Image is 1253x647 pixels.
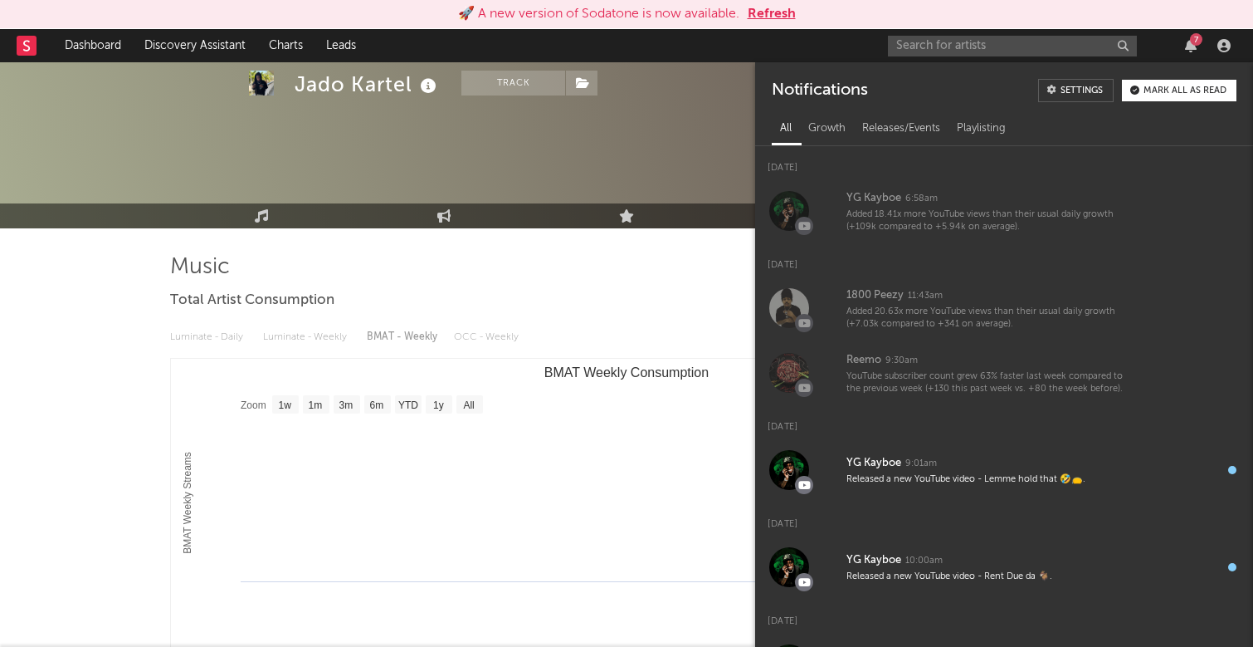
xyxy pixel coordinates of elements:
[846,453,901,473] div: YG Kayboe
[846,208,1138,234] div: Added 18.41x more YouTube views than their usual daily growth (+109k compared to +5.94k on average).
[755,276,1253,341] a: 1800 Peezy11:43amAdded 20.63x more YouTube views than their usual daily growth (+7.03k compared t...
[908,290,943,302] div: 11:43am
[755,146,1253,179] div: [DATE]
[1122,80,1236,101] button: Mark all as read
[170,291,334,311] span: Total Artist Consumption
[463,399,474,411] text: All
[1190,33,1202,46] div: 7
[755,600,1253,632] div: [DATE]
[846,571,1138,583] div: Released a new YouTube video - Rent Due da 🐐.
[948,115,1014,143] div: Playlisting
[314,29,368,62] a: Leads
[1038,79,1114,102] a: Settings
[53,29,133,62] a: Dashboard
[846,306,1138,331] div: Added 20.63x more YouTube views than their usual daily growth (+7.03k compared to +341 on average).
[846,473,1138,486] div: Released a new YouTube video - Lemme hold that 🤣👝.
[1185,39,1197,52] button: 7
[339,399,353,411] text: 3m
[905,458,937,470] div: 9:01am
[461,71,565,96] button: Track
[133,29,257,62] a: Discovery Assistant
[885,355,918,367] div: 9:30am
[544,365,709,380] text: BMAT Weekly Consumption
[846,286,904,306] div: 1800 Peezy
[257,29,314,62] a: Charts
[772,115,800,143] div: All
[755,341,1253,405] a: Reemo9:30amYouTube subscriber count grew 63% faster last week compared to the previous week (+130...
[398,399,418,411] text: YTD
[846,350,881,370] div: Reemo
[846,551,901,571] div: YG Kayboe
[241,399,266,411] text: Zoom
[309,399,323,411] text: 1m
[755,179,1253,243] a: YG Kayboe6:58amAdded 18.41x more YouTube views than their usual daily growth (+109k compared to +...
[772,79,867,102] div: Notifications
[846,189,901,208] div: YG Kayboe
[433,399,444,411] text: 1y
[854,115,948,143] div: Releases/Events
[800,115,854,143] div: Growth
[755,438,1253,502] a: YG Kayboe9:01amReleased a new YouTube video - Lemme hold that 🤣👝.
[755,502,1253,535] div: [DATE]
[905,555,943,567] div: 10:00am
[182,452,193,554] text: BMAT Weekly Streams
[458,4,739,24] div: 🚀 A new version of Sodatone is now available.
[1060,86,1103,96] div: Settings
[370,399,384,411] text: 6m
[755,243,1253,276] div: [DATE]
[905,193,938,205] div: 6:58am
[755,405,1253,438] div: [DATE]
[279,399,292,411] text: 1w
[295,71,441,98] div: Jado Kartel
[755,535,1253,600] a: YG Kayboe10:00amReleased a new YouTube video - Rent Due da 🐐.
[846,370,1138,396] div: YouTube subscriber count grew 63% faster last week compared to the previous week (+130 this past ...
[888,36,1137,56] input: Search for artists
[1143,86,1226,96] div: Mark all as read
[748,4,796,24] button: Refresh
